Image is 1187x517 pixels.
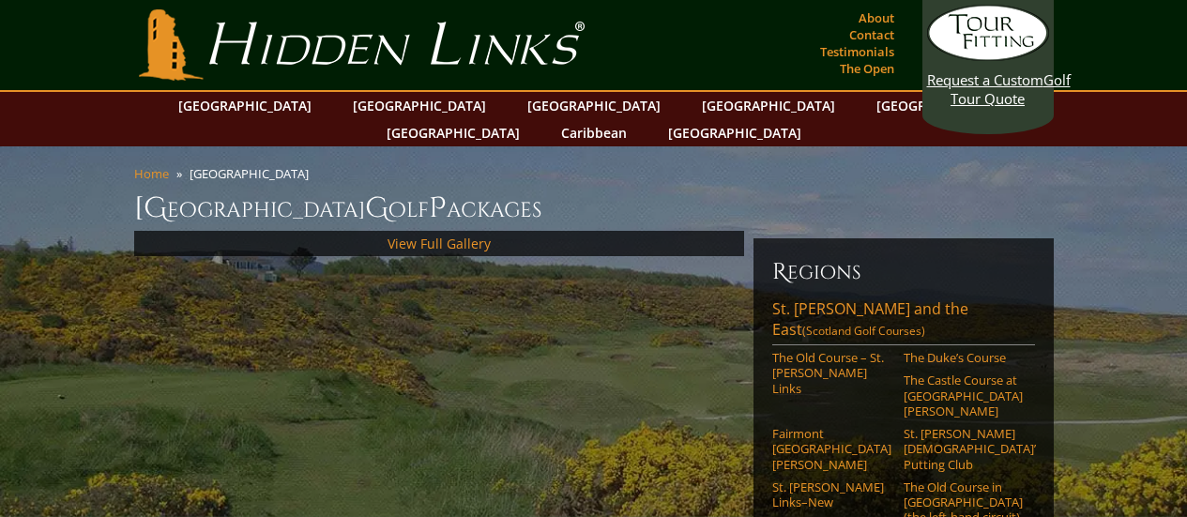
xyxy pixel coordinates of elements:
a: Fairmont [GEOGRAPHIC_DATA][PERSON_NAME] [772,426,891,472]
h1: [GEOGRAPHIC_DATA] olf ackages [134,190,1054,227]
a: [GEOGRAPHIC_DATA] [377,119,529,146]
span: (Scotland Golf Courses) [802,323,925,339]
a: Testimonials [815,38,899,65]
a: St. [PERSON_NAME] Links–New [772,479,891,510]
a: [GEOGRAPHIC_DATA] [867,92,1019,119]
a: [GEOGRAPHIC_DATA] [659,119,811,146]
a: Home [134,165,169,182]
li: [GEOGRAPHIC_DATA] [190,165,316,182]
a: St. [PERSON_NAME] [DEMOGRAPHIC_DATA]’ Putting Club [904,426,1023,472]
span: G [365,190,388,227]
a: The Old Course – St. [PERSON_NAME] Links [772,350,891,396]
a: View Full Gallery [388,235,491,252]
a: St. [PERSON_NAME] and the East(Scotland Golf Courses) [772,298,1035,345]
span: Request a Custom [927,70,1043,89]
a: The Castle Course at [GEOGRAPHIC_DATA][PERSON_NAME] [904,373,1023,418]
a: [GEOGRAPHIC_DATA] [518,92,670,119]
a: About [854,5,899,31]
h6: Regions [772,257,1035,287]
span: P [429,190,447,227]
a: The Duke’s Course [904,350,1023,365]
a: [GEOGRAPHIC_DATA] [169,92,321,119]
a: Caribbean [552,119,636,146]
a: Contact [845,22,899,48]
a: Request a CustomGolf Tour Quote [927,5,1049,108]
a: The Open [835,55,899,82]
a: [GEOGRAPHIC_DATA] [343,92,495,119]
a: [GEOGRAPHIC_DATA] [692,92,845,119]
